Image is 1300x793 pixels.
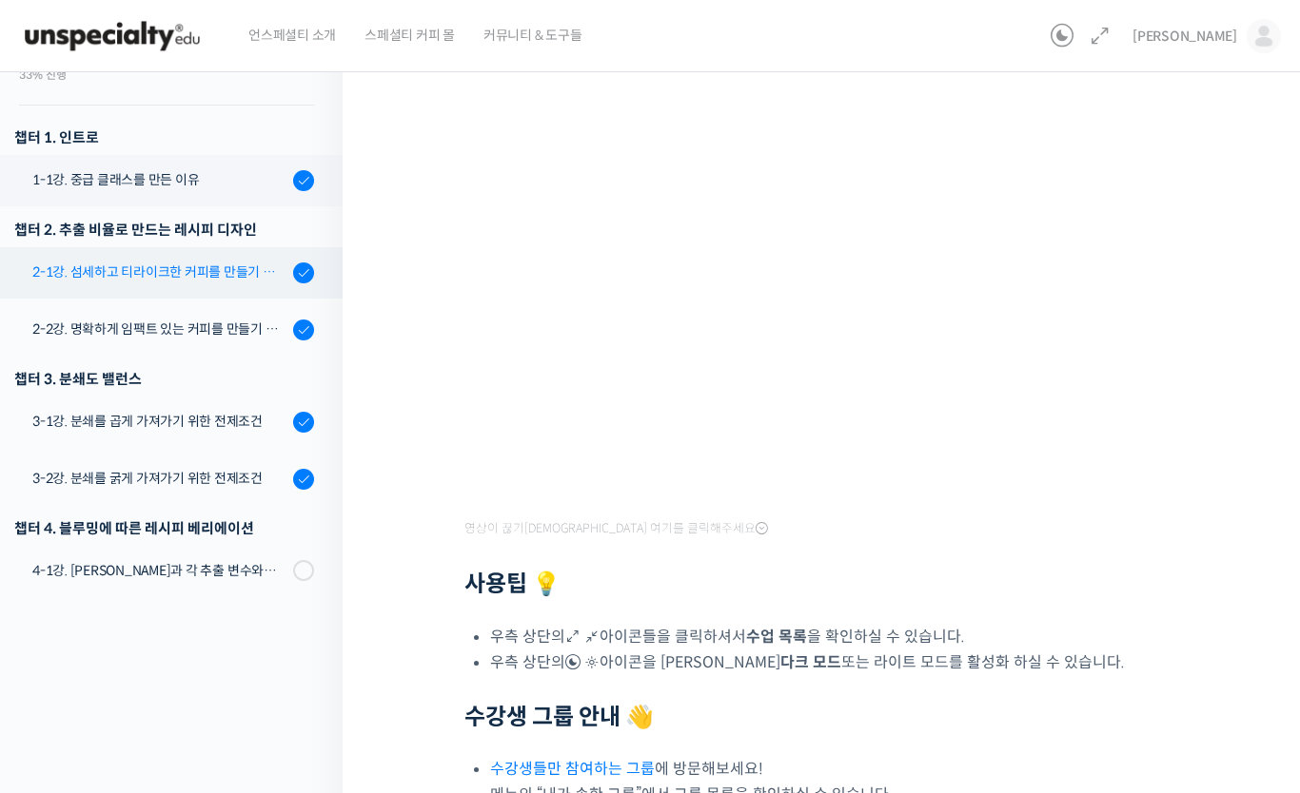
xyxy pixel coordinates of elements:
[32,411,287,432] div: 3-1강. 분쇄를 곱게 가져가기 위한 전제조건
[490,759,655,779] a: 수강생들만 참여하는 그룹
[14,366,314,392] div: 챕터 3. 분쇄도 밸런스
[14,125,314,150] h3: 챕터 1. 인트로
[464,521,768,536] span: 영상이 끊기[DEMOGRAPHIC_DATA] 여기를 클릭해주세요
[32,560,287,581] div: 4-1강. [PERSON_NAME]과 각 추출 변수와의 상관관계
[19,69,314,81] div: 33% 진행
[32,468,287,489] div: 3-2강. 분쇄를 굵게 가져가기 위한 전제조건
[780,652,841,672] b: 다크 모드
[32,169,287,190] div: 1-1강. 중급 클래스를 만든 이유
[746,627,807,647] b: 수업 목록
[490,624,1188,649] li: 우측 상단의 아이콘들을 클릭하셔서 을 확인하실 수 있습니다.
[60,631,71,647] span: 홈
[490,756,1188,782] li: 에 방문해보세요!
[6,603,126,650] a: 홈
[294,631,317,647] span: 설정
[126,603,246,650] a: 대화
[1133,28,1237,45] span: [PERSON_NAME]
[32,319,287,339] div: 2-2강. 명확하게 임팩트 있는 커피를 만들기 위한 레시피
[464,703,654,731] strong: 수강생 그룹 안내 👋
[490,649,1188,675] li: 우측 상단의 아이콘을 [PERSON_NAME] 또는 라이트 모드를 활성화 하실 수 있습니다.
[14,217,314,242] div: 챕터 2. 추출 비율로 만드는 레시피 디자인
[174,632,197,648] span: 대화
[464,570,561,598] strong: 사용팁 💡
[246,603,365,650] a: 설정
[14,515,314,541] div: 챕터 4. 블루밍에 따른 레시피 베리에이션
[32,261,287,282] div: 2-1강. 섬세하고 티라이크한 커피를 만들기 위한 레시피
